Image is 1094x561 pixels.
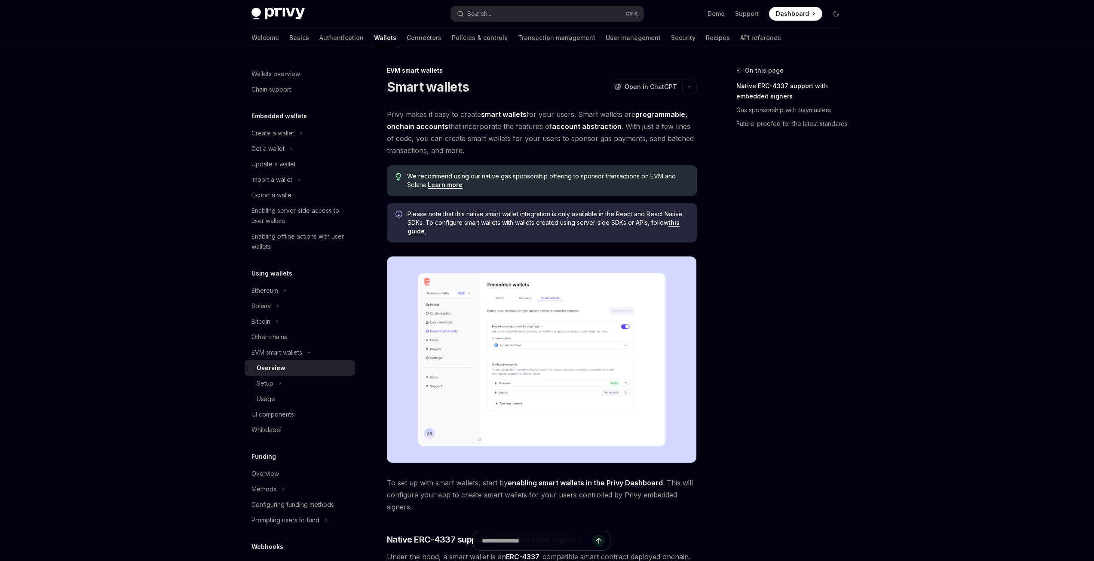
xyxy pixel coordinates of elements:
[395,211,404,219] svg: Info
[251,484,276,494] div: Methods
[740,28,781,48] a: API reference
[251,285,278,296] div: Ethereum
[251,111,307,121] h5: Embedded wallets
[451,6,644,21] button: Search...CtrlK
[251,231,349,252] div: Enabling offline actions with user wallets
[481,110,527,119] strong: smart wallets
[625,10,638,17] span: Ctrl K
[251,469,279,479] div: Overview
[251,69,300,79] div: Wallets overview
[245,156,355,172] a: Update a wallet
[251,84,291,95] div: Chain support
[552,122,622,131] a: account abstraction
[257,363,285,373] div: Overview
[387,108,697,156] span: Privy makes it easy to create for your users. Smart wallets are that incorporate the features of ...
[251,205,349,226] div: Enabling server-side access to user wallets
[245,407,355,422] a: UI components
[251,28,279,48] a: Welcome
[245,391,355,407] a: Usage
[251,175,292,185] div: Import a wallet
[609,80,682,94] button: Open in ChatGPT
[387,477,697,513] span: To set up with smart wallets, start by . This will configure your app to create smart wallets for...
[245,66,355,82] a: Wallets overview
[518,28,595,48] a: Transaction management
[245,360,355,376] a: Overview
[387,66,697,75] div: EVM smart wallets
[251,128,294,138] div: Create a wallet
[251,316,270,327] div: Bitcoin
[508,478,663,487] a: enabling smart wallets in the Privy Dashboard
[251,409,294,420] div: UI components
[251,159,296,169] div: Update a wallet
[245,229,355,254] a: Enabling offline actions with user wallets
[387,79,469,95] h1: Smart wallets
[251,542,283,552] h5: Webhooks
[251,451,276,462] h5: Funding
[736,79,850,103] a: Native ERC-4337 support with embedded signers
[407,28,441,48] a: Connectors
[408,210,688,236] span: Please note that this native smart wallet integration is only available in the React and React Na...
[708,9,725,18] a: Demo
[829,7,843,21] button: Toggle dark mode
[387,256,697,463] img: Sample enable smart wallets
[245,497,355,512] a: Configuring funding methods
[374,28,396,48] a: Wallets
[428,181,463,189] a: Learn more
[257,394,275,404] div: Usage
[736,117,850,131] a: Future-proofed for the latest standards
[251,332,287,342] div: Other chains
[625,83,677,91] span: Open in ChatGPT
[776,9,809,18] span: Dashboard
[245,422,355,438] a: Whitelabel
[407,172,688,189] span: We recommend using our native gas sponsorship offering to sponsor transactions on EVM and Solana.
[251,347,302,358] div: EVM smart wallets
[251,8,305,20] img: dark logo
[251,301,271,311] div: Solana
[251,500,334,510] div: Configuring funding methods
[257,378,273,389] div: Setup
[251,425,282,435] div: Whitelabel
[671,28,696,48] a: Security
[251,144,285,154] div: Get a wallet
[467,9,491,19] div: Search...
[289,28,309,48] a: Basics
[251,515,319,525] div: Prompting users to fund
[606,28,661,48] a: User management
[251,190,293,200] div: Export a wallet
[245,203,355,229] a: Enabling server-side access to user wallets
[395,173,401,181] svg: Tip
[251,268,292,279] h5: Using wallets
[769,7,822,21] a: Dashboard
[245,329,355,345] a: Other chains
[245,82,355,97] a: Chain support
[245,187,355,203] a: Export a wallet
[736,103,850,117] a: Gas sponsorship with paymasters
[319,28,364,48] a: Authentication
[745,65,784,76] span: On this page
[593,535,605,547] button: Send message
[245,466,355,481] a: Overview
[706,28,730,48] a: Recipes
[452,28,508,48] a: Policies & controls
[735,9,759,18] a: Support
